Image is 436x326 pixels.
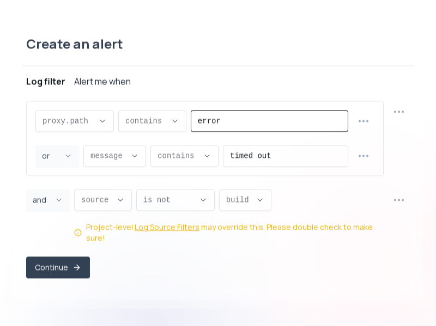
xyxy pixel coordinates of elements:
span: source [81,194,112,205]
span: proxy.path [43,115,94,126]
button: Joiner Select [35,145,79,167]
span: message [90,150,126,161]
div: Alert me when [74,75,131,88]
button: Log filterAlert me when [26,66,410,96]
button: Descriptive Select [35,110,114,132]
span: is not [143,194,195,205]
button: Descriptive Select [83,145,146,167]
button: Descriptive Select [150,145,219,167]
span: contains [158,150,198,161]
a: Log Source Filters [135,222,199,232]
span: contains [125,115,166,126]
button: Descriptive Select [118,110,186,132]
div: Log filter [26,75,65,88]
button: Descriptive Select [219,189,271,211]
input: Enter text value... [230,145,341,166]
button: Continue [26,256,90,278]
div: Log filterAlert me when [26,96,410,291]
button: Joiner Select [26,189,70,211]
span: or [42,150,59,161]
input: Enter text value... [198,110,341,131]
button: Descriptive Select [136,189,215,211]
button: Descriptive Select [74,189,132,211]
span: and [33,194,50,205]
div: Create an alert [22,35,414,66]
div: Project-level may override this. Please double check to make sure! [86,222,384,243]
span: build [226,194,251,205]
